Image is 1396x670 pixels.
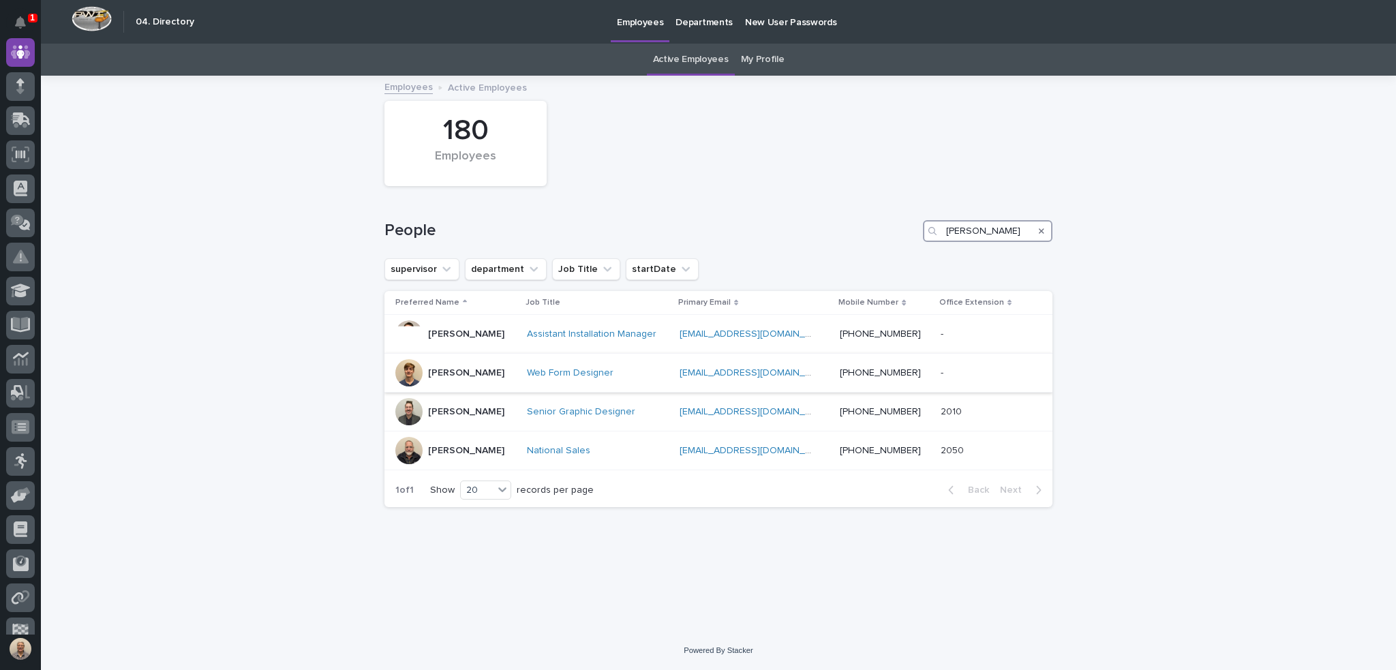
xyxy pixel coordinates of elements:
[384,393,1052,431] tr: [PERSON_NAME]Senior Graphic Designer [EMAIL_ADDRESS][DOMAIN_NAME] [PHONE_NUMBER]20102010
[72,6,112,31] img: Workspace Logo
[680,407,834,416] a: [EMAIL_ADDRESS][DOMAIN_NAME]
[526,295,560,310] p: Job Title
[838,295,898,310] p: Mobile Number
[527,329,656,340] a: Assistant Installation Manager
[937,484,995,496] button: Back
[6,635,35,663] button: users-avatar
[384,78,433,94] a: Employees
[6,8,35,37] button: Notifications
[680,329,834,339] a: [EMAIL_ADDRESS][DOMAIN_NAME]
[136,16,194,28] h2: 04. Directory
[465,258,547,280] button: department
[923,220,1052,242] input: Search
[626,258,699,280] button: startDate
[960,485,989,495] span: Back
[408,114,523,148] div: 180
[840,446,921,455] a: [PHONE_NUMBER]
[384,354,1052,393] tr: [PERSON_NAME]Web Form Designer [EMAIL_ADDRESS][DOMAIN_NAME] [PHONE_NUMBER]--
[680,446,834,455] a: [EMAIL_ADDRESS][DOMAIN_NAME]
[395,295,459,310] p: Preferred Name
[527,406,635,418] a: Senior Graphic Designer
[428,329,504,340] p: [PERSON_NAME]
[428,445,504,457] p: [PERSON_NAME]
[939,295,1004,310] p: Office Extension
[941,403,965,418] p: 2010
[384,258,459,280] button: supervisor
[448,79,527,94] p: Active Employees
[840,329,921,339] a: [PHONE_NUMBER]
[680,368,834,378] a: [EMAIL_ADDRESS][DOMAIN_NAME]
[678,295,731,310] p: Primary Email
[840,368,921,378] a: [PHONE_NUMBER]
[384,474,425,507] p: 1 of 1
[17,16,35,38] div: Notifications1
[527,367,613,379] a: Web Form Designer
[941,326,946,340] p: -
[384,315,1052,354] tr: [PERSON_NAME]Assistant Installation Manager [EMAIL_ADDRESS][DOMAIN_NAME] [PHONE_NUMBER]--
[552,258,620,280] button: Job Title
[1000,485,1030,495] span: Next
[527,445,590,457] a: National Sales
[840,407,921,416] a: [PHONE_NUMBER]
[384,221,917,241] h1: People
[384,431,1052,470] tr: [PERSON_NAME]National Sales [EMAIL_ADDRESS][DOMAIN_NAME] [PHONE_NUMBER]20502050
[461,483,494,498] div: 20
[430,485,455,496] p: Show
[428,367,504,379] p: [PERSON_NAME]
[408,149,523,178] div: Employees
[995,484,1052,496] button: Next
[517,485,594,496] p: records per page
[428,406,504,418] p: [PERSON_NAME]
[941,442,967,457] p: 2050
[941,365,946,379] p: -
[30,13,35,22] p: 1
[741,44,785,76] a: My Profile
[684,646,753,654] a: Powered By Stacker
[653,44,729,76] a: Active Employees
